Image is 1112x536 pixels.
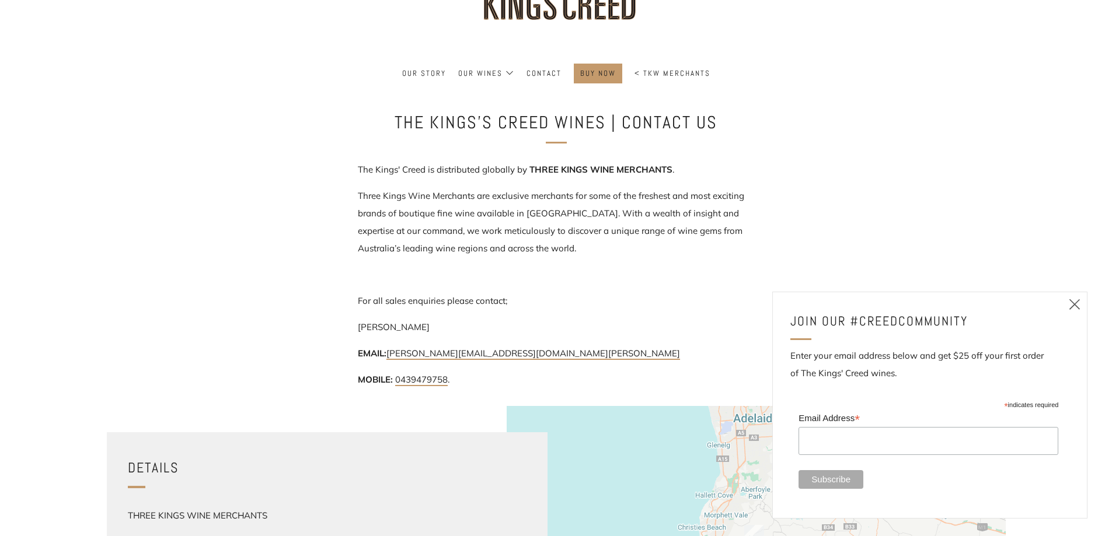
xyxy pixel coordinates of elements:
div: indicates required [799,398,1058,409]
input: Subscribe [799,470,863,489]
p: . [358,371,755,388]
h3: Details [128,455,527,480]
a: Details [128,450,527,485]
p: The Kings' Creed is distributed globally by . [358,161,755,178]
a: 0439479758 [395,374,448,386]
strong: EMAIL: [358,348,386,359]
a: Our Wines [458,64,514,83]
p: For all sales enquiries please contact; [358,292,755,310]
h4: JOIN OUR #CREEDCOMMUNITY [790,310,1055,333]
a: [PERSON_NAME][EMAIL_ADDRESS][DOMAIN_NAME][PERSON_NAME] [386,348,680,360]
p: Enter your email address below and get $25 off your first order of The Kings' Creed wines. [790,347,1069,382]
p: THREE KINGS WINE MERCHANTS [128,507,361,524]
a: Contact [527,64,562,83]
p: [PERSON_NAME] [358,318,755,336]
p: Three Kings Wine Merchants are exclusive merchants for some of the freshest and most exciting bra... [358,187,755,257]
h1: The Kings's Creed Wines | Contact Us [364,108,749,136]
a: BUY NOW [580,64,616,83]
strong: THREE KINGS WINE MERCHANTS [529,164,672,175]
label: Email Address [799,409,1058,426]
a: < TKW Merchants [635,64,710,83]
strong: MOBILE: [358,374,393,385]
a: Our Story [402,64,446,83]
